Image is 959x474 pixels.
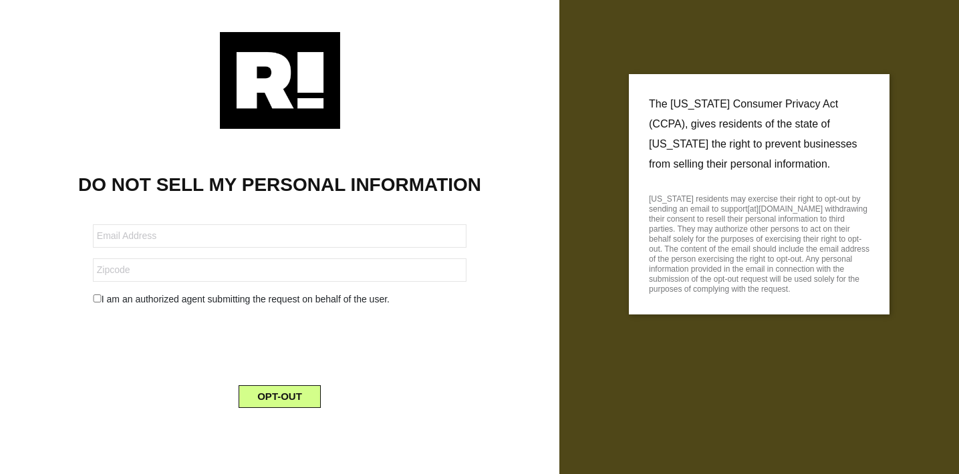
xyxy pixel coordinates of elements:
[83,292,476,306] div: I am an authorized agent submitting the request on behalf of the user.
[220,32,340,129] img: Retention.com
[239,385,321,408] button: OPT-OUT
[93,224,466,248] input: Email Address
[178,317,382,369] iframe: reCAPTCHA
[649,190,869,294] p: [US_STATE] residents may exercise their right to opt-out by sending an email to support[at][DOMAI...
[649,94,869,174] p: The [US_STATE] Consumer Privacy Act (CCPA), gives residents of the state of [US_STATE] the right ...
[20,174,539,196] h1: DO NOT SELL MY PERSONAL INFORMATION
[93,258,466,282] input: Zipcode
